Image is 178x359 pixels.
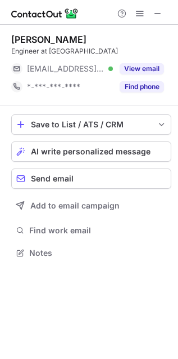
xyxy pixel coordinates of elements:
[11,7,79,20] img: ContactOut v5.3.10
[11,46,171,56] div: Engineer at [GEOGRAPHIC_DATA]
[30,201,120,210] span: Add to email campaign
[120,81,164,92] button: Reveal Button
[31,147,150,156] span: AI write personalized message
[11,196,171,216] button: Add to email campaign
[11,141,171,162] button: AI write personalized message
[11,245,171,261] button: Notes
[29,248,167,258] span: Notes
[31,174,74,183] span: Send email
[11,114,171,135] button: save-profile-one-click
[29,225,167,236] span: Find work email
[11,223,171,238] button: Find work email
[27,64,104,74] span: [EMAIL_ADDRESS][DOMAIN_NAME]
[11,34,86,45] div: [PERSON_NAME]
[31,120,152,129] div: Save to List / ATS / CRM
[120,63,164,74] button: Reveal Button
[11,169,171,189] button: Send email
